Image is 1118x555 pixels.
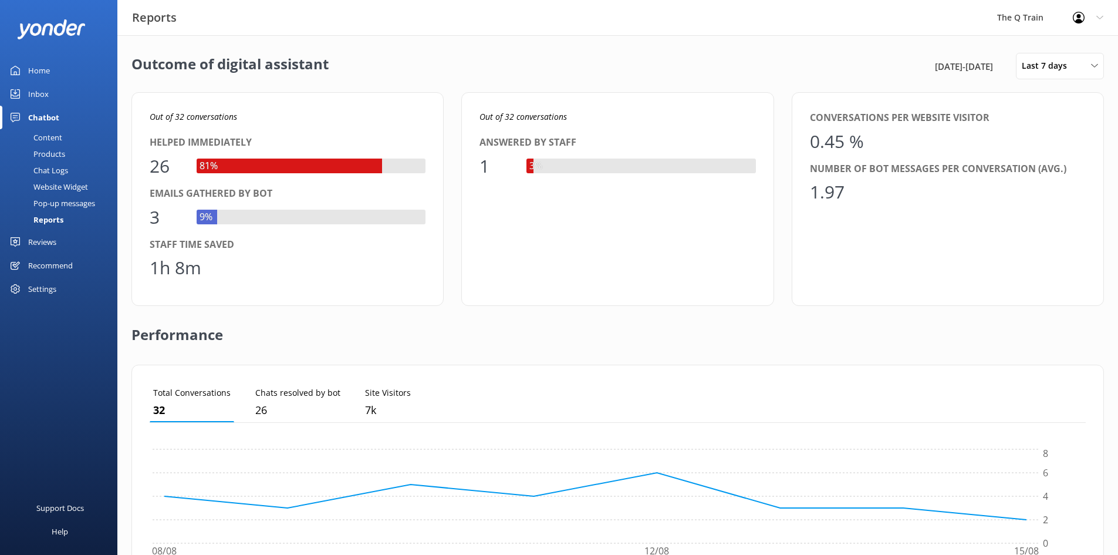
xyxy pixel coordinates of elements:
[150,203,185,231] div: 3
[7,146,117,162] a: Products
[479,152,515,180] div: 1
[255,386,340,399] p: Chats resolved by bot
[1043,448,1048,460] tspan: 8
[7,162,117,179] a: Chat Logs
[810,178,845,206] div: 1.97
[7,129,117,146] a: Content
[479,111,567,122] i: Out of 32 conversations
[131,306,223,353] h2: Performance
[150,186,425,201] div: Emails gathered by bot
[28,254,73,277] div: Recommend
[1043,466,1048,479] tspan: 6
[365,386,411,399] p: Site Visitors
[7,195,117,211] a: Pop-up messages
[810,110,1086,126] div: Conversations per website visitor
[7,195,95,211] div: Pop-up messages
[255,402,340,419] p: 26
[1043,537,1048,550] tspan: 0
[7,129,62,146] div: Content
[132,8,177,27] h3: Reports
[28,106,59,129] div: Chatbot
[7,179,117,195] a: Website Widget
[810,127,864,156] div: 0.45 %
[150,152,185,180] div: 26
[150,135,425,150] div: Helped immediately
[810,162,1086,177] div: Number of bot messages per conversation (avg.)
[28,277,56,301] div: Settings
[7,211,63,228] div: Reports
[7,162,68,179] div: Chat Logs
[1043,490,1048,503] tspan: 4
[479,135,755,150] div: Answered by staff
[197,210,215,225] div: 9%
[28,230,56,254] div: Reviews
[153,386,231,399] p: Total Conversations
[7,179,88,195] div: Website Widget
[150,254,201,282] div: 1h 8m
[131,53,329,79] h2: Outcome of digital assistant
[52,520,68,543] div: Help
[1022,59,1074,72] span: Last 7 days
[197,159,221,174] div: 81%
[7,211,117,228] a: Reports
[7,146,65,162] div: Products
[935,59,993,73] span: [DATE] - [DATE]
[365,402,411,419] p: 7,083
[150,111,237,122] i: Out of 32 conversations
[36,496,84,520] div: Support Docs
[1043,513,1048,526] tspan: 2
[18,19,85,39] img: yonder-white-logo.png
[526,159,545,174] div: 3%
[153,402,231,419] p: 32
[150,237,425,253] div: Staff time saved
[28,59,50,82] div: Home
[28,82,49,106] div: Inbox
